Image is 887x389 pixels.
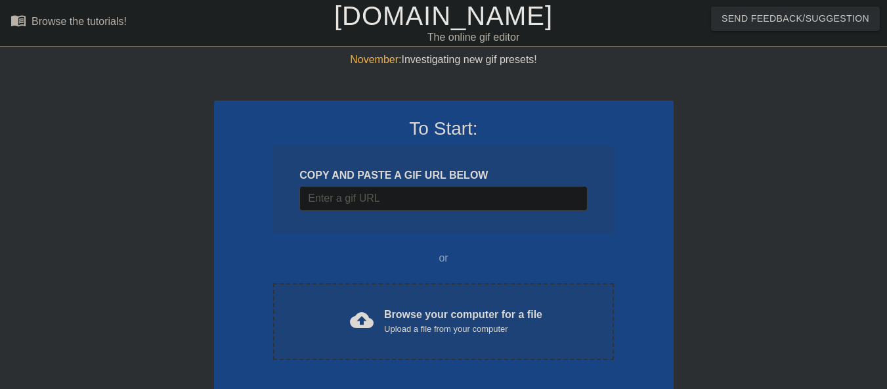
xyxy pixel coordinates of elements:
[334,1,553,30] a: [DOMAIN_NAME]
[11,12,26,28] span: menu_book
[350,54,401,65] span: November:
[302,30,644,45] div: The online gif editor
[384,323,542,336] div: Upload a file from your computer
[214,52,674,68] div: Investigating new gif presets!
[248,250,639,266] div: or
[32,16,127,27] div: Browse the tutorials!
[384,307,542,336] div: Browse your computer for a file
[231,118,657,140] h3: To Start:
[299,168,587,183] div: COPY AND PASTE A GIF URL BELOW
[11,12,127,33] a: Browse the tutorials!
[722,11,869,27] span: Send Feedback/Suggestion
[350,308,374,332] span: cloud_upload
[711,7,880,31] button: Send Feedback/Suggestion
[299,186,587,211] input: Username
